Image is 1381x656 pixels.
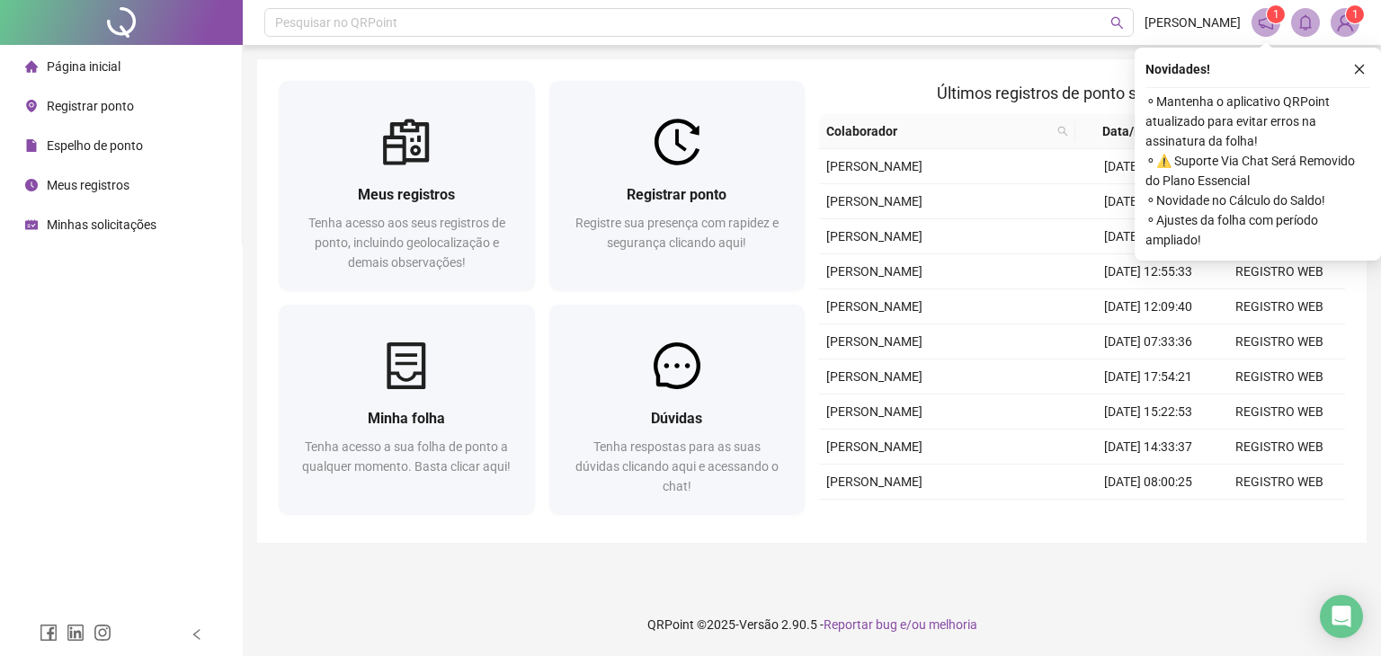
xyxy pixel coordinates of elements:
span: instagram [94,624,111,642]
td: REGISTRO WEB [1214,324,1345,359]
span: ⚬ Ajustes da folha com período ampliado! [1145,210,1370,250]
span: Tenha acesso a sua folha de ponto a qualquer momento. Basta clicar aqui! [302,439,511,474]
td: REGISTRO WEB [1214,359,1345,394]
span: ⚬ ⚠️ Suporte Via Chat Será Removido do Plano Essencial [1145,151,1370,191]
a: Minha folhaTenha acesso a sua folha de ponto a qualquer momento. Basta clicar aqui! [279,305,535,514]
span: search [1054,118,1072,145]
td: [DATE] 07:33:36 [1083,324,1214,359]
td: [DATE] 14:05:01 [1083,184,1214,219]
span: Minhas solicitações [47,217,156,232]
span: close [1353,63,1366,75]
span: Tenha acesso aos seus registros de ponto, incluindo geolocalização e demais observações! [308,216,505,270]
span: [PERSON_NAME] [826,369,922,384]
span: Minha folha [368,410,445,427]
span: [PERSON_NAME] [826,474,922,489]
td: [DATE] 12:09:40 [1083,289,1214,324]
td: REGISTRO WEB [1214,254,1345,289]
span: Meus registros [358,186,455,203]
a: Registrar pontoRegistre sua presença com rapidez e segurança clicando aqui! [549,81,806,290]
span: environment [25,100,38,112]
span: Dúvidas [651,410,702,427]
span: Data/Hora [1083,121,1181,141]
span: [PERSON_NAME] [1145,13,1241,32]
sup: Atualize o seu contato no menu Meus Dados [1346,5,1364,23]
td: REGISTRO WEB [1214,289,1345,324]
span: [PERSON_NAME] [826,439,922,454]
span: Novidades ! [1145,59,1210,79]
td: REGISTRO WEB [1214,465,1345,500]
span: Reportar bug e/ou melhoria [824,617,977,632]
span: Registrar ponto [627,186,726,203]
span: file [25,139,38,152]
td: [DATE] 17:54:21 [1083,359,1214,394]
span: clock-circle [25,179,38,191]
th: Data/Hora [1075,114,1203,149]
span: Página inicial [47,59,120,74]
span: [PERSON_NAME] [826,264,922,279]
span: ⚬ Novidade no Cálculo do Saldo! [1145,191,1370,210]
span: ⚬ Mantenha o aplicativo QRPoint atualizado para evitar erros na assinatura da folha! [1145,92,1370,151]
td: REGISTRO WEB [1214,500,1345,535]
sup: 1 [1267,5,1285,23]
span: facebook [40,624,58,642]
span: bell [1297,14,1314,31]
td: [DATE] 17:30:01 [1083,500,1214,535]
span: 1 [1273,8,1279,21]
span: [PERSON_NAME] [826,229,922,244]
td: REGISTRO WEB [1214,394,1345,430]
img: 78408 [1332,9,1359,36]
span: notification [1258,14,1274,31]
td: REGISTRO WEB [1214,430,1345,465]
td: [DATE] 15:02:17 [1083,149,1214,184]
td: [DATE] 15:22:53 [1083,394,1214,430]
span: [PERSON_NAME] [826,334,922,349]
span: Tenha respostas para as suas dúvidas clicando aqui e acessando o chat! [575,439,779,493]
td: [DATE] 14:33:37 [1083,430,1214,465]
span: linkedin [67,624,85,642]
span: search [1057,126,1068,137]
span: search [1110,16,1124,30]
span: Meus registros [47,178,129,192]
span: Registrar ponto [47,99,134,113]
td: [DATE] 08:00:25 [1083,465,1214,500]
span: [PERSON_NAME] [826,404,922,419]
span: [PERSON_NAME] [826,299,922,314]
span: schedule [25,218,38,231]
a: DúvidasTenha respostas para as suas dúvidas clicando aqui e acessando o chat! [549,305,806,514]
span: 1 [1352,8,1359,21]
a: Meus registrosTenha acesso aos seus registros de ponto, incluindo geolocalização e demais observa... [279,81,535,290]
span: left [191,628,203,641]
span: [PERSON_NAME] [826,159,922,173]
span: Últimos registros de ponto sincronizados [937,84,1227,102]
span: Colaborador [826,121,1050,141]
span: Versão [739,617,779,632]
td: [DATE] 12:55:33 [1083,254,1214,289]
span: [PERSON_NAME] [826,194,922,208]
span: home [25,60,38,73]
span: Espelho de ponto [47,138,143,153]
footer: QRPoint © 2025 - 2.90.5 - [243,593,1381,656]
td: [DATE] 17:42:33 [1083,219,1214,254]
div: Open Intercom Messenger [1320,595,1363,638]
span: Registre sua presença com rapidez e segurança clicando aqui! [575,216,779,250]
